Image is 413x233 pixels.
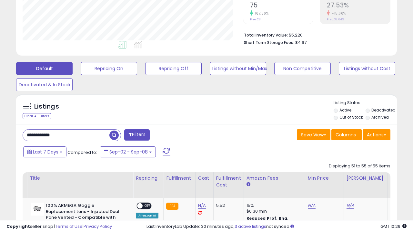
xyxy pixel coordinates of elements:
[33,149,58,155] span: Last 7 Days
[100,146,156,157] button: Sep-02 - Sep-08
[253,11,269,16] small: 167.86%
[23,146,66,157] button: Last 7 Days
[247,203,300,208] div: 15%
[247,182,250,187] small: Amazon Fees.
[23,113,51,119] div: Clear All Filters
[34,102,59,111] h5: Listings
[216,175,241,188] div: Fulfillment Cost
[274,62,331,75] button: Non Competitive
[339,107,351,113] label: Active
[67,149,97,155] span: Compared to:
[166,175,192,182] div: Fulfillment
[198,175,211,182] div: Cost
[210,62,266,75] button: Listings without Min/Max
[124,129,149,141] button: Filters
[347,202,354,209] a: N/A
[295,39,307,46] span: $4.97
[327,2,390,10] h2: 27.53%
[334,100,397,106] p: Listing States:
[250,2,313,10] h2: 75
[143,203,153,209] span: OFF
[371,107,396,113] label: Deactivated
[235,223,266,229] a: 3 active listings
[84,223,112,229] a: Privacy Policy
[390,202,400,208] b: Min:
[331,129,362,140] button: Columns
[339,114,363,120] label: Out of Stock
[363,129,390,140] button: Actions
[6,224,112,230] div: seller snap | |
[166,203,178,210] small: FBA
[30,175,130,182] div: Title
[136,213,158,218] div: Amazon AI
[380,223,407,229] span: 2025-09-17 10:29 GMT
[327,17,344,21] small: Prev: 32.64%
[330,11,346,16] small: -15.66%
[16,62,73,75] button: Default
[308,202,316,209] a: N/A
[247,208,300,214] div: $0.30 min
[329,163,390,169] div: Displaying 51 to 55 of 55 items
[371,114,389,120] label: Archived
[46,203,124,228] b: 100% ARMEGA Goggle Replacement Lens - Injected Dual Pane Vented - Compatible with ARMEGA Goggles ...
[247,175,302,182] div: Amazon Fees
[198,202,206,209] a: N/A
[244,40,294,45] b: Short Term Storage Fees:
[297,129,330,140] button: Save View
[347,175,385,182] div: [PERSON_NAME]
[109,149,148,155] span: Sep-02 - Sep-08
[31,203,44,216] img: 31ISCj5ISPL._SL40_.jpg
[55,223,83,229] a: Terms of Use
[250,17,260,21] small: Prev: 28
[16,78,73,91] button: Deactivated & In Stock
[6,223,30,229] strong: Copyright
[136,175,161,182] div: Repricing
[244,31,386,38] li: $5,220
[81,62,137,75] button: Repricing On
[336,132,356,138] span: Columns
[308,175,341,182] div: Min Price
[145,62,202,75] button: Repricing Off
[339,62,395,75] button: Listings without Cost
[146,224,407,230] div: Last InventoryLab Update: 30 minutes ago, not synced.
[244,32,288,38] b: Total Inventory Value:
[216,203,239,208] div: 5.52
